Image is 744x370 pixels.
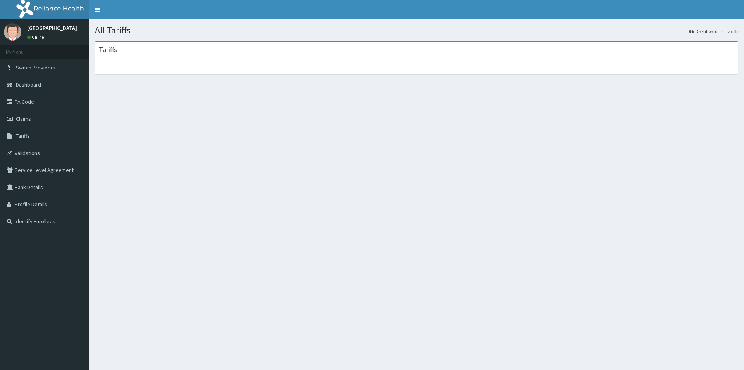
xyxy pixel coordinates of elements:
[27,35,46,40] a: Online
[16,115,31,122] span: Claims
[718,28,738,35] li: Tariffs
[99,46,117,53] h3: Tariffs
[4,23,21,41] img: User Image
[27,25,77,31] p: [GEOGRAPHIC_DATA]
[16,64,55,71] span: Switch Providers
[95,25,738,35] h1: All Tariffs
[689,28,718,35] a: Dashboard
[16,132,30,139] span: Tariffs
[16,81,41,88] span: Dashboard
